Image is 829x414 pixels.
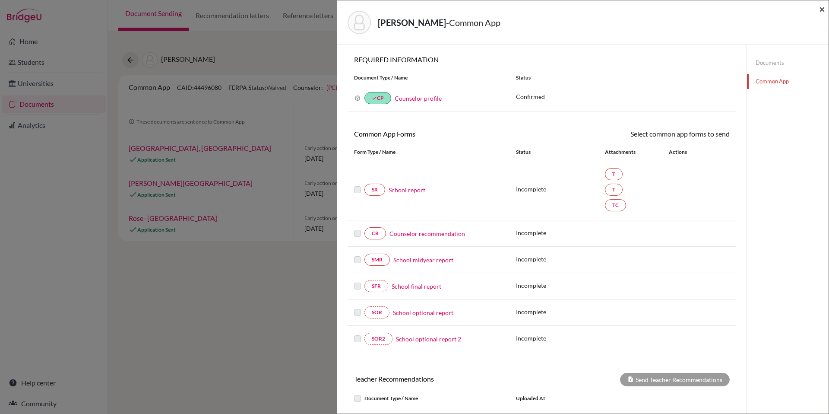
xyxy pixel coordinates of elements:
a: School final report [392,282,441,291]
strong: [PERSON_NAME] [378,17,446,28]
p: Incomplete [516,334,605,343]
a: doneCP [364,92,391,104]
span: × [819,3,825,15]
a: Documents [747,55,829,70]
h6: Teacher Recommendations [348,375,542,383]
a: SFR [364,280,388,292]
button: Close [819,4,825,14]
div: Actions [658,148,712,156]
a: T [605,184,623,196]
a: School midyear report [393,255,453,264]
div: Form Type / Name [348,148,509,156]
div: Document Type / Name [348,393,509,404]
h6: REQUIRED INFORMATION [348,55,736,64]
p: Incomplete [516,255,605,264]
div: Status [516,148,605,156]
p: Incomplete [516,281,605,290]
a: School optional report [393,308,453,317]
i: done [372,96,377,101]
p: Incomplete [516,307,605,316]
div: Attachments [605,148,658,156]
a: Counselor recommendation [389,229,465,238]
a: CR [364,227,386,239]
div: Send Teacher Recommendations [620,373,730,386]
p: Confirmed [516,92,730,101]
a: School optional report 2 [396,334,461,344]
div: Select common app forms to send [542,129,736,139]
p: Incomplete [516,228,605,237]
a: TC [605,199,626,211]
div: Uploaded at [509,393,639,404]
a: Counselor profile [395,95,442,102]
a: SMR [364,254,390,266]
a: SOR [364,306,389,318]
div: Document Type / Name [348,74,509,82]
a: SR [364,184,385,196]
a: Common App [747,74,829,89]
span: - Common App [446,17,500,28]
div: Status [509,74,736,82]
a: School report [389,185,425,194]
a: SOR2 [364,333,392,345]
h6: Common App Forms [348,130,542,138]
a: T [605,168,623,180]
p: Incomplete [516,185,605,194]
